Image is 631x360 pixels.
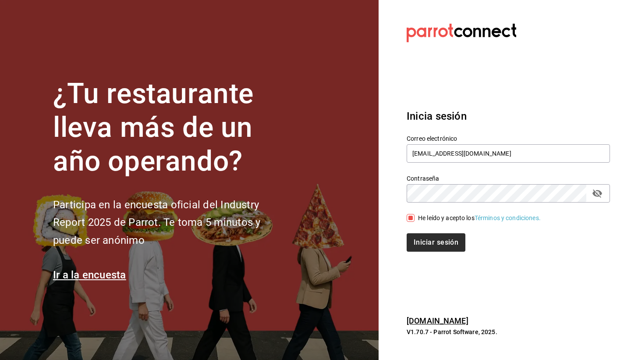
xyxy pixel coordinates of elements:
a: Términos y condiciones. [475,214,541,221]
div: He leído y acepto los [418,214,541,223]
h3: Inicia sesión [407,108,610,124]
label: Correo electrónico [407,135,610,142]
p: V1.70.7 - Parrot Software, 2025. [407,328,610,336]
a: [DOMAIN_NAME] [407,316,468,325]
a: Ir a la encuesta [53,269,126,281]
button: passwordField [590,186,605,201]
label: Contraseña [407,175,610,182]
input: Ingresa tu correo electrónico [407,144,610,163]
h1: ¿Tu restaurante lleva más de un año operando? [53,77,290,178]
h2: Participa en la encuesta oficial del Industry Report 2025 de Parrot. Te toma 5 minutos y puede se... [53,196,290,250]
button: Iniciar sesión [407,233,465,252]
